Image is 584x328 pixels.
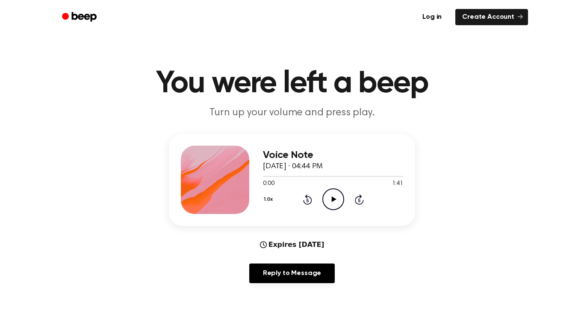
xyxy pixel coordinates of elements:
span: 0:00 [263,179,274,188]
a: Reply to Message [249,264,335,283]
a: Create Account [455,9,528,25]
button: 1.0x [263,192,276,207]
p: Turn up your volume and press play. [128,106,456,120]
div: Expires [DATE] [260,240,324,250]
span: [DATE] · 04:44 PM [263,163,323,170]
h3: Voice Note [263,149,403,161]
h1: You were left a beep [73,68,511,99]
span: 1:41 [392,179,403,188]
a: Beep [56,9,104,26]
a: Log in [414,7,450,27]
